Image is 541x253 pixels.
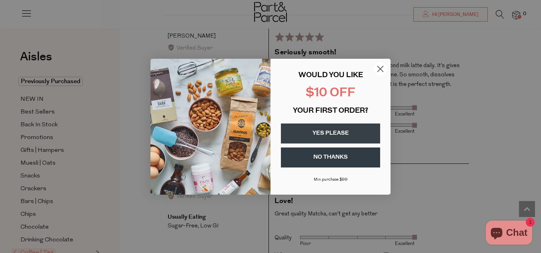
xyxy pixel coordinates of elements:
span: Min purchase $99 [314,177,348,182]
span: YOUR FIRST ORDER? [293,108,368,115]
button: YES PLEASE [281,124,380,143]
span: $10 OFF [306,87,355,100]
inbox-online-store-chat: Shopify online store chat [483,221,535,247]
img: 43fba0fb-7538-40bc-babb-ffb1a4d097bc.jpeg [150,59,270,195]
button: NO THANKS [281,147,380,167]
span: WOULD YOU LIKE [299,72,363,79]
button: Close dialog [373,62,387,76]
